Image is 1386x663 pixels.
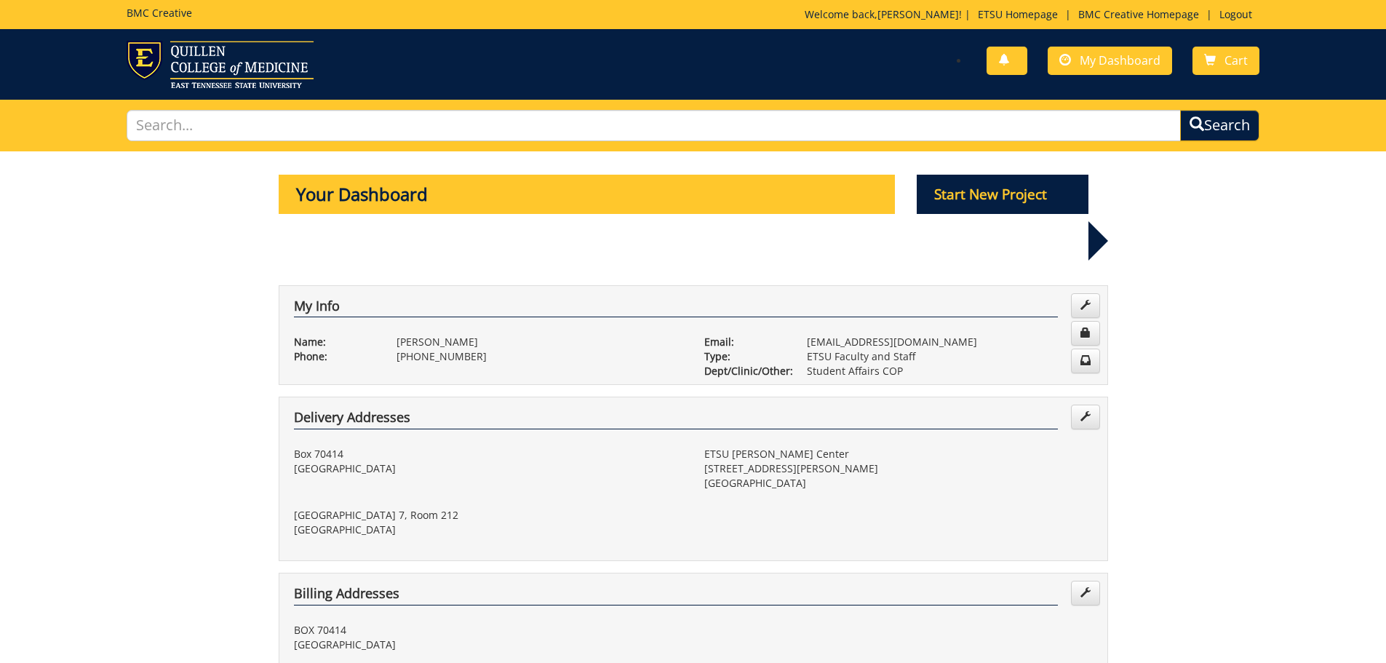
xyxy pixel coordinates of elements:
[127,7,192,18] h5: BMC Creative
[127,41,314,88] img: ETSU logo
[971,7,1065,21] a: ETSU Homepage
[807,364,1093,378] p: Student Affairs COP
[704,364,785,378] p: Dept/Clinic/Other:
[704,349,785,364] p: Type:
[1071,405,1100,429] a: Edit Addresses
[294,335,375,349] p: Name:
[1071,349,1100,373] a: Change Communication Preferences
[294,638,682,652] p: [GEOGRAPHIC_DATA]
[294,623,682,638] p: BOX 70414
[704,335,785,349] p: Email:
[1212,7,1259,21] a: Logout
[294,461,682,476] p: [GEOGRAPHIC_DATA]
[279,175,896,214] p: Your Dashboard
[805,7,1259,22] p: Welcome back, ! | | |
[1071,7,1206,21] a: BMC Creative Homepage
[1192,47,1259,75] a: Cart
[1224,52,1248,68] span: Cart
[294,523,682,537] p: [GEOGRAPHIC_DATA]
[294,587,1058,606] h4: Billing Addresses
[294,349,375,364] p: Phone:
[1071,321,1100,346] a: Change Password
[877,7,959,21] a: [PERSON_NAME]
[1048,47,1172,75] a: My Dashboard
[294,299,1058,318] h4: My Info
[1080,52,1160,68] span: My Dashboard
[1071,581,1100,606] a: Edit Addresses
[704,476,1093,491] p: [GEOGRAPHIC_DATA]
[704,461,1093,476] p: [STREET_ADDRESS][PERSON_NAME]
[1180,110,1259,141] button: Search
[1071,293,1100,318] a: Edit Info
[917,175,1088,214] p: Start New Project
[127,110,1182,141] input: Search...
[397,349,682,364] p: [PHONE_NUMBER]
[704,447,1093,461] p: ETSU [PERSON_NAME] Center
[294,410,1058,429] h4: Delivery Addresses
[917,188,1088,202] a: Start New Project
[294,447,682,461] p: Box 70414
[807,349,1093,364] p: ETSU Faculty and Staff
[294,508,682,523] p: [GEOGRAPHIC_DATA] 7, Room 212
[807,335,1093,349] p: [EMAIL_ADDRESS][DOMAIN_NAME]
[397,335,682,349] p: [PERSON_NAME]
